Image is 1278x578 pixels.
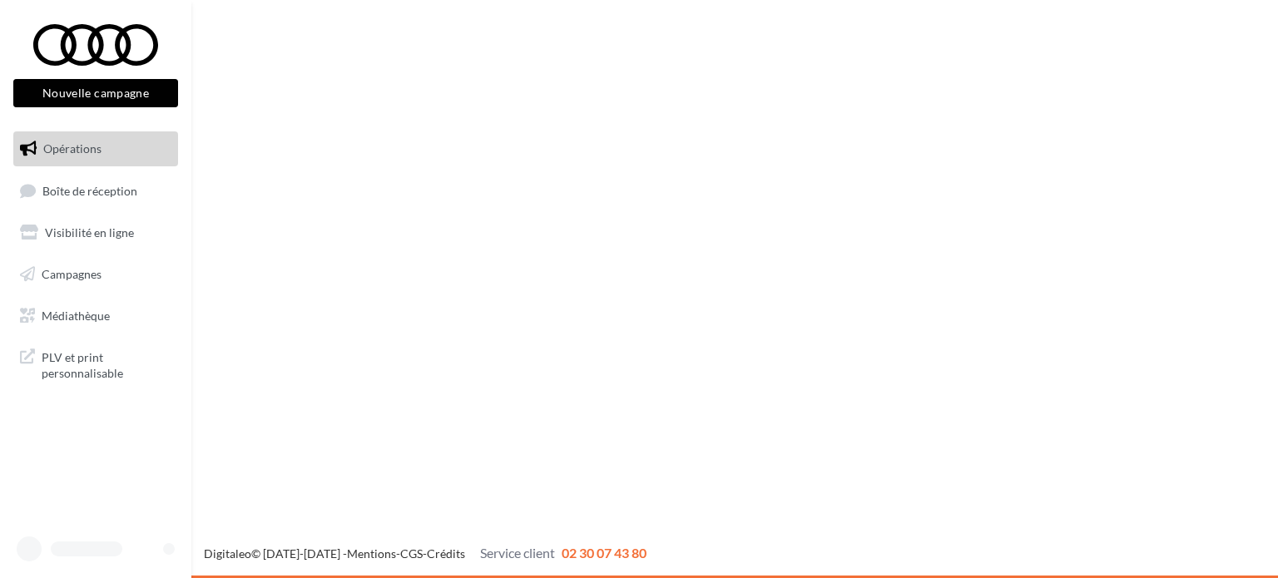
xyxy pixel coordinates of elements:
[10,215,181,250] a: Visibilité en ligne
[562,545,646,561] span: 02 30 07 43 80
[45,225,134,240] span: Visibilité en ligne
[42,267,102,281] span: Campagnes
[10,173,181,209] a: Boîte de réception
[427,546,465,561] a: Crédits
[13,79,178,107] button: Nouvelle campagne
[10,299,181,333] a: Médiathèque
[400,546,423,561] a: CGS
[42,308,110,322] span: Médiathèque
[42,183,137,197] span: Boîte de réception
[480,545,555,561] span: Service client
[10,257,181,292] a: Campagnes
[43,141,102,156] span: Opérations
[10,339,181,388] a: PLV et print personnalisable
[42,346,171,382] span: PLV et print personnalisable
[204,546,646,561] span: © [DATE]-[DATE] - - -
[10,131,181,166] a: Opérations
[347,546,396,561] a: Mentions
[204,546,251,561] a: Digitaleo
